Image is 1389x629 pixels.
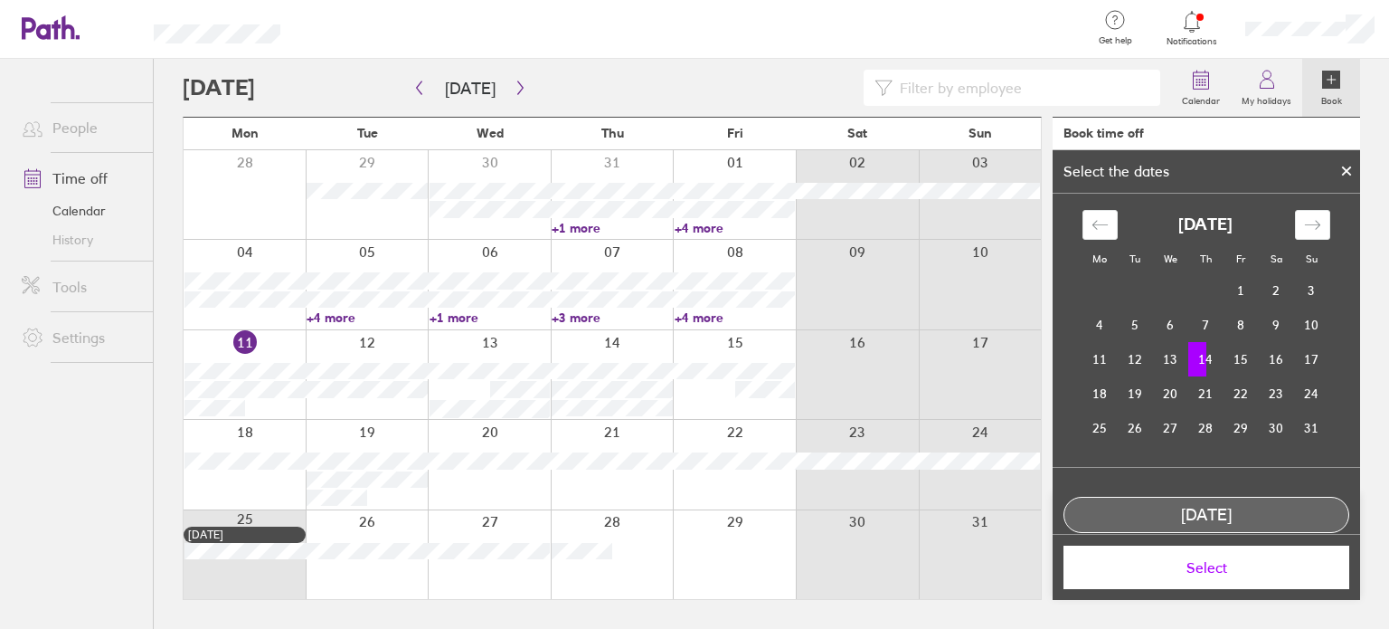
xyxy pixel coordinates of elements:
span: Sat [847,126,867,140]
div: [DATE] [1064,506,1348,525]
a: +1 more [552,220,672,236]
div: Calendar [1063,194,1350,467]
span: Wed [477,126,504,140]
div: Move forward to switch to the next month. [1295,210,1330,240]
td: Friday, August 8, 2025 [1224,308,1259,342]
a: +3 more [552,310,672,326]
a: +4 more [675,220,795,236]
td: Tuesday, August 12, 2025 [1118,342,1153,376]
span: Select [1076,559,1337,576]
td: Sunday, August 3, 2025 [1294,273,1329,308]
td: Tuesday, August 5, 2025 [1118,308,1153,342]
span: Mon [231,126,259,140]
a: Notifications [1163,9,1222,47]
span: Tue [357,126,378,140]
span: Notifications [1163,36,1222,47]
span: Get help [1086,35,1145,46]
a: +4 more [307,310,427,326]
div: Select the dates [1053,163,1180,179]
td: Friday, August 1, 2025 [1224,273,1259,308]
td: Monday, August 25, 2025 [1082,411,1118,445]
td: Friday, August 22, 2025 [1224,376,1259,411]
td: Wednesday, August 20, 2025 [1153,376,1188,411]
td: Saturday, August 30, 2025 [1259,411,1294,445]
a: Calendar [1171,59,1231,117]
span: Thu [601,126,624,140]
a: History [7,225,153,254]
a: Calendar [7,196,153,225]
td: Friday, August 15, 2025 [1224,342,1259,376]
td: Wednesday, August 27, 2025 [1153,411,1188,445]
a: My holidays [1231,59,1302,117]
small: Su [1306,253,1318,265]
div: [DATE] [188,529,301,541]
td: Friday, August 29, 2025 [1224,411,1259,445]
small: Sa [1271,253,1282,265]
button: Select [1063,546,1349,589]
td: Thursday, August 28, 2025 [1188,411,1224,445]
td: Thursday, August 7, 2025 [1188,308,1224,342]
span: Fri [727,126,743,140]
a: People [7,110,153,146]
label: Calendar [1171,91,1231,107]
td: Monday, August 4, 2025 [1082,308,1118,342]
td: Saturday, August 23, 2025 [1259,376,1294,411]
td: Tuesday, August 19, 2025 [1118,376,1153,411]
a: Book [1302,59,1360,117]
a: Tools [7,269,153,305]
td: Sunday, August 24, 2025 [1294,376,1329,411]
strong: [DATE] [1178,215,1233,234]
label: My holidays [1231,91,1302,107]
td: Saturday, August 16, 2025 [1259,342,1294,376]
div: Move backward to switch to the previous month. [1082,210,1118,240]
td: Selected. Thursday, August 14, 2025 [1188,342,1224,376]
small: Fr [1236,253,1245,265]
a: Settings [7,319,153,356]
td: Sunday, August 10, 2025 [1294,308,1329,342]
input: Filter by employee [893,71,1149,105]
small: Tu [1129,253,1140,265]
td: Monday, August 18, 2025 [1082,376,1118,411]
button: [DATE] [430,73,510,103]
td: Thursday, August 21, 2025 [1188,376,1224,411]
td: Monday, August 11, 2025 [1082,342,1118,376]
td: Sunday, August 31, 2025 [1294,411,1329,445]
a: +4 more [675,310,795,326]
label: Book [1310,91,1353,107]
small: Mo [1092,253,1107,265]
td: Wednesday, August 6, 2025 [1153,308,1188,342]
a: Time off [7,160,153,196]
small: We [1164,253,1177,265]
td: Tuesday, August 26, 2025 [1118,411,1153,445]
span: Sun [969,126,992,140]
td: Sunday, August 17, 2025 [1294,342,1329,376]
small: Th [1200,253,1212,265]
td: Saturday, August 9, 2025 [1259,308,1294,342]
a: +1 more [430,310,550,326]
td: Saturday, August 2, 2025 [1259,273,1294,308]
td: Wednesday, August 13, 2025 [1153,342,1188,376]
div: Book time off [1063,126,1144,140]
